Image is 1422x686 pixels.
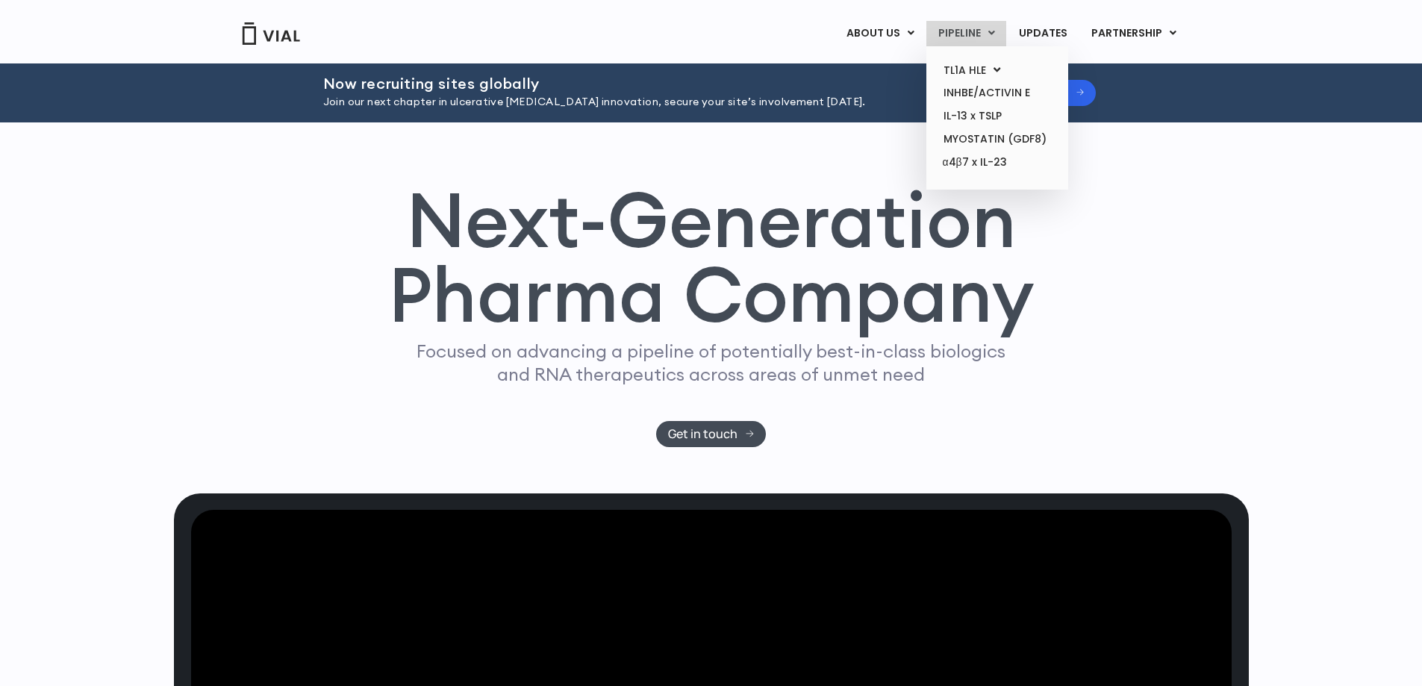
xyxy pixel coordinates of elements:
[241,22,301,45] img: Vial Logo
[323,94,940,110] p: Join our next chapter in ulcerative [MEDICAL_DATA] innovation, secure your site’s involvement [DA...
[932,59,1062,82] a: TL1A HLEMenu Toggle
[932,128,1062,151] a: MYOSTATIN (GDF8)
[668,428,737,440] span: Get in touch
[656,421,766,447] a: Get in touch
[932,81,1062,105] a: INHBE/ACTIVIN E
[1007,21,1079,46] a: UPDATES
[388,182,1035,333] h1: Next-Generation Pharma Company
[835,21,926,46] a: ABOUT USMenu Toggle
[323,75,940,92] h2: Now recruiting sites globally
[932,151,1062,175] a: α4β7 x IL-23
[1079,21,1188,46] a: PARTNERSHIPMenu Toggle
[932,105,1062,128] a: IL-13 x TSLP
[926,21,1006,46] a: PIPELINEMenu Toggle
[411,340,1012,386] p: Focused on advancing a pipeline of potentially best-in-class biologics and RNA therapeutics acros...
